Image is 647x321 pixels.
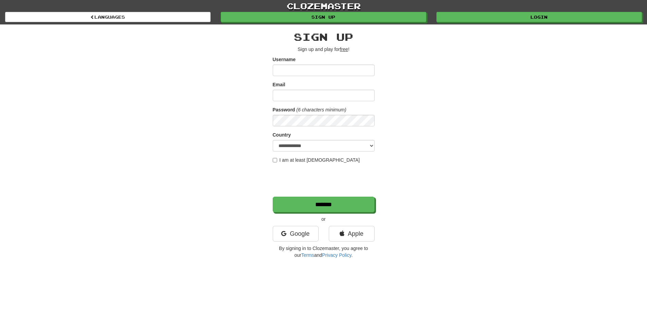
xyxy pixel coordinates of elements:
a: Google [273,226,319,242]
label: Username [273,56,296,63]
p: or [273,216,375,222]
label: Email [273,81,285,88]
p: Sign up and play for ! [273,46,375,53]
h2: Sign up [273,31,375,42]
em: (6 characters minimum) [296,107,346,112]
a: Privacy Policy [322,252,351,258]
a: Apple [329,226,375,242]
p: By signing in to Clozemaster, you agree to our and . [273,245,375,258]
u: free [340,47,348,52]
iframe: reCAPTCHA [273,167,376,193]
a: Login [436,12,642,22]
a: Sign up [221,12,426,22]
a: Languages [5,12,211,22]
label: Password [273,106,295,113]
label: Country [273,131,291,138]
label: I am at least [DEMOGRAPHIC_DATA] [273,157,360,163]
input: I am at least [DEMOGRAPHIC_DATA] [273,158,277,162]
a: Terms [301,252,314,258]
